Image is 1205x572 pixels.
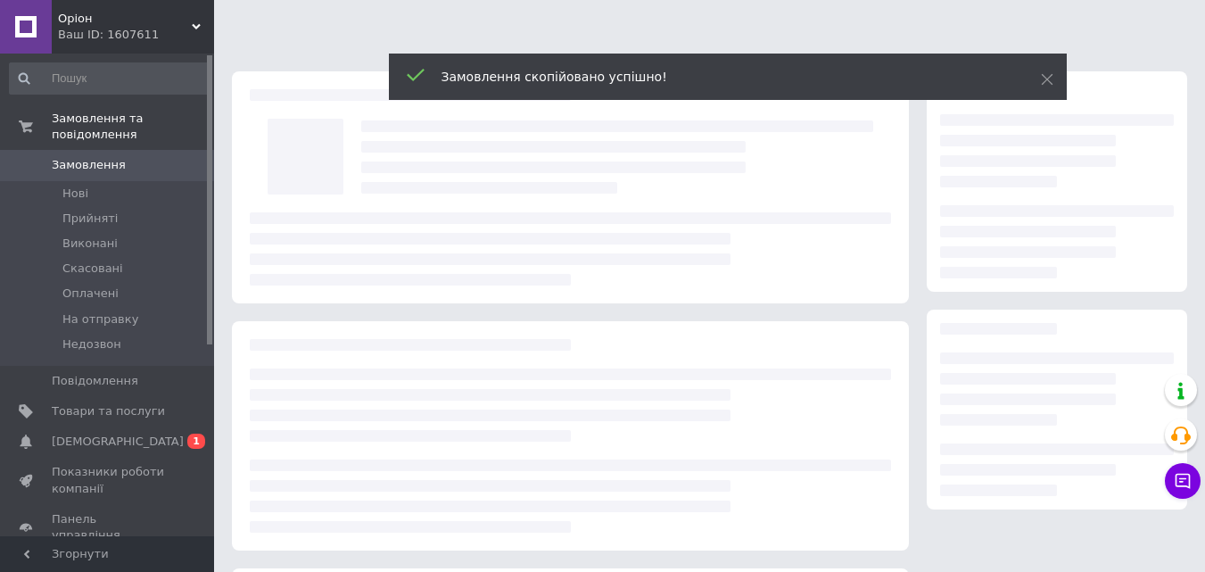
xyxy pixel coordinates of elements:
[52,511,165,543] span: Панель управління
[62,186,88,202] span: Нові
[62,336,121,352] span: Недозвон
[442,68,996,86] div: Замовлення скопійовано успішно!
[52,157,126,173] span: Замовлення
[62,261,123,277] span: Скасовані
[9,62,210,95] input: Пошук
[62,311,138,327] span: На отправку
[58,27,214,43] div: Ваш ID: 1607611
[62,211,118,227] span: Прийняті
[58,11,192,27] span: Оріон
[62,286,119,302] span: Оплачені
[52,464,165,496] span: Показники роботи компанії
[1165,463,1201,499] button: Чат з покупцем
[62,236,118,252] span: Виконані
[52,403,165,419] span: Товари та послуги
[52,111,214,143] span: Замовлення та повідомлення
[52,434,184,450] span: [DEMOGRAPHIC_DATA]
[52,373,138,389] span: Повідомлення
[187,434,205,449] span: 1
